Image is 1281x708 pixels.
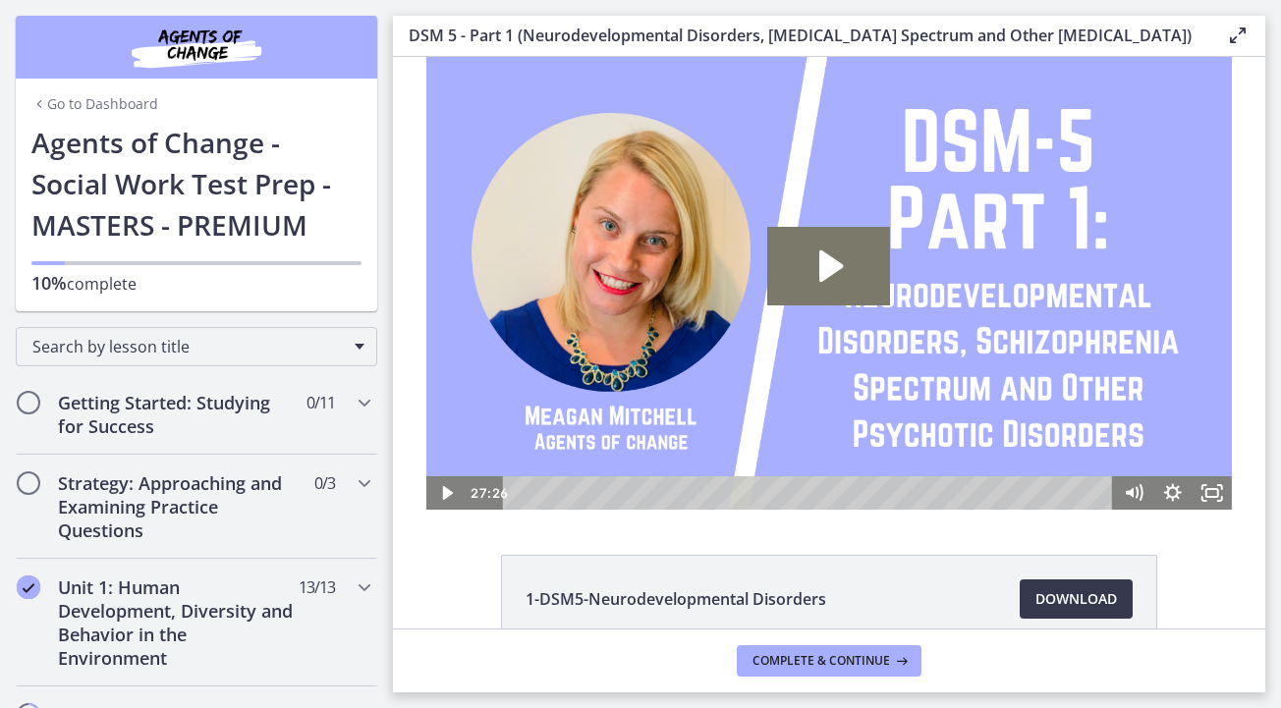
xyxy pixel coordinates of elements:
h2: Unit 1: Human Development, Diversity and Behavior in the Environment [58,575,298,670]
i: Completed [17,575,40,599]
div: Search by lesson title [16,327,377,366]
iframe: Video Lesson [393,57,1265,510]
img: Agents of Change [79,24,314,71]
span: Download [1035,587,1117,611]
span: Complete & continue [752,653,890,669]
span: 13 / 13 [299,575,335,599]
button: Complete & continue [737,645,921,677]
h3: DSM 5 - Part 1 (Neurodevelopmental Disorders, [MEDICAL_DATA] Spectrum and Other [MEDICAL_DATA]) [409,24,1195,47]
a: Go to Dashboard [31,94,158,114]
span: 10% [31,271,67,295]
span: 1-DSM5-Neurodevelopmental Disorders [526,587,826,611]
h2: Getting Started: Studying for Success [58,391,298,438]
span: 0 / 11 [306,391,335,414]
h2: Strategy: Approaching and Examining Practice Questions [58,471,298,542]
span: Search by lesson title [32,336,345,357]
button: Show settings menu [760,419,800,453]
a: Download [1020,579,1133,619]
h1: Agents of Change - Social Work Test Prep - MASTERS - PREMIUM [31,122,362,245]
button: Fullscreen [800,419,839,453]
p: complete [31,271,362,296]
span: 0 / 3 [314,471,335,495]
button: Mute [721,419,760,453]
